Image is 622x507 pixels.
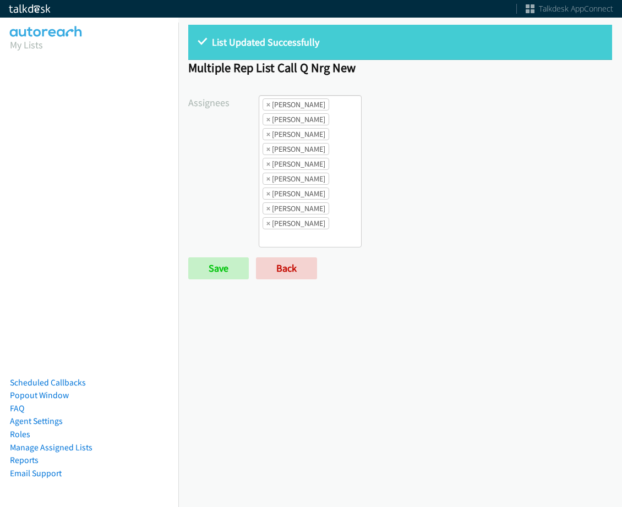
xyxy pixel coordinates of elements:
[263,158,329,170] li: Jasmin Martinez
[198,35,602,49] p: List Updated Successfully
[10,442,92,453] a: Manage Assigned Lists
[263,98,329,111] li: Abigail Odhiambo
[263,173,329,185] li: Jordan Stehlik
[10,377,86,388] a: Scheduled Callbacks
[266,158,270,169] span: ×
[10,416,63,426] a: Agent Settings
[266,203,270,214] span: ×
[10,403,24,414] a: FAQ
[263,217,329,229] li: Trevonna Lancaster
[10,390,69,400] a: Popout Window
[266,99,270,110] span: ×
[188,95,259,110] label: Assignees
[10,38,43,51] a: My Lists
[256,257,317,279] a: Back
[263,202,329,214] li: Tatiana Medina
[266,129,270,140] span: ×
[263,143,329,155] li: Charles Ross
[526,3,613,14] a: Talkdesk AppConnect
[263,188,329,200] li: Rodnika Murphy
[266,188,270,199] span: ×
[10,429,30,439] a: Roles
[188,257,249,279] input: Save
[266,114,270,125] span: ×
[188,60,612,75] h1: Multiple Rep List Call Q Nrg New
[10,468,62,478] a: Email Support
[266,144,270,155] span: ×
[266,173,270,184] span: ×
[263,113,329,125] li: Alana Ruiz
[10,455,39,465] a: Reports
[266,218,270,229] span: ×
[263,128,329,140] li: Cathy Shahan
